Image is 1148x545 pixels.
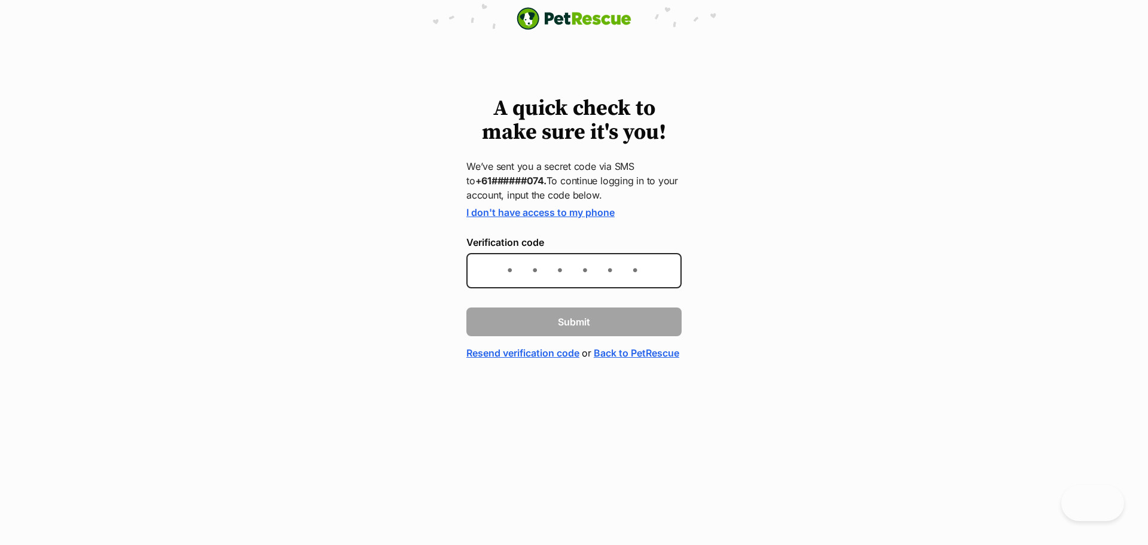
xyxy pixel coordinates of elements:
p: We’ve sent you a secret code via SMS to To continue logging in to your account, input the code be... [466,159,682,202]
span: or [582,346,591,360]
strong: +61######074. [475,175,546,187]
input: Enter the 6-digit verification code sent to your device [466,253,682,288]
img: logo-e224e6f780fb5917bec1dbf3a21bbac754714ae5b6737aabdf751b685950b380.svg [517,7,631,30]
a: Resend verification code [466,346,579,360]
button: Submit [466,307,682,336]
a: Back to PetRescue [594,346,679,360]
a: I don't have access to my phone [466,206,615,218]
label: Verification code [466,237,682,248]
h1: A quick check to make sure it's you! [466,97,682,145]
span: Submit [558,315,590,329]
iframe: Help Scout Beacon - Open [1061,485,1124,521]
a: PetRescue [517,7,631,30]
